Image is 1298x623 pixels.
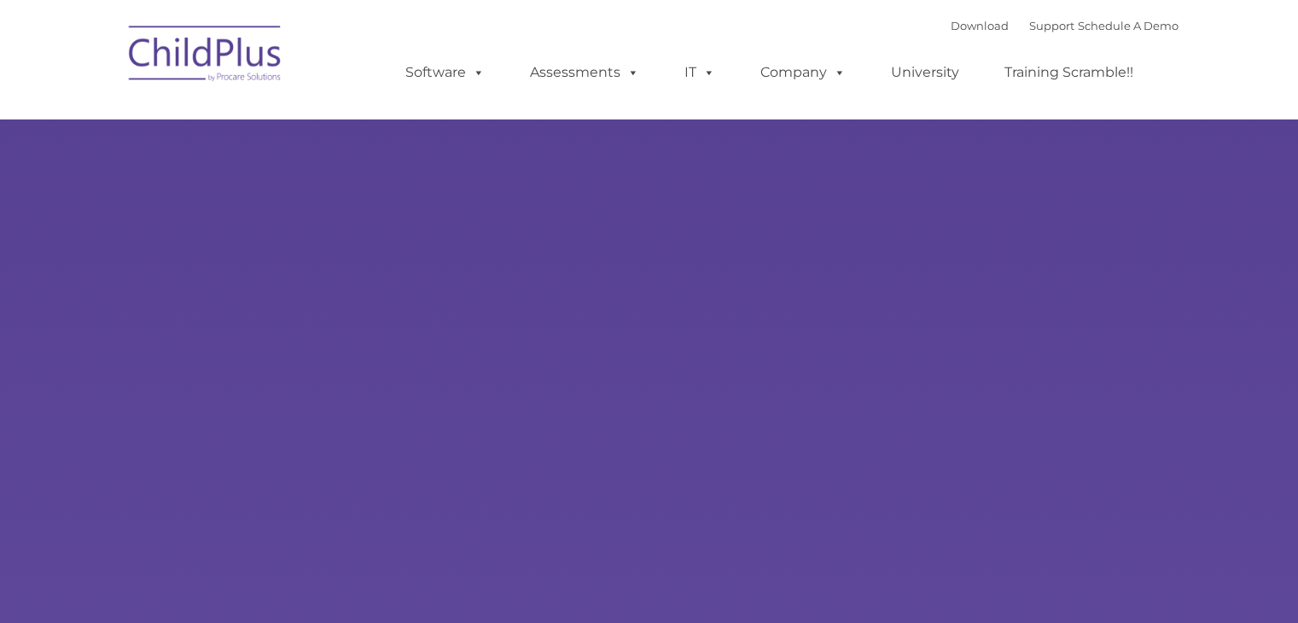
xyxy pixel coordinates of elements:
a: Support [1029,19,1074,32]
a: Schedule A Demo [1078,19,1179,32]
a: Download [951,19,1009,32]
img: ChildPlus by Procare Solutions [120,14,291,99]
a: Company [743,55,863,90]
a: Software [388,55,502,90]
a: Training Scramble!! [987,55,1150,90]
a: Assessments [513,55,656,90]
font: | [951,19,1179,32]
a: IT [667,55,732,90]
a: University [874,55,976,90]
